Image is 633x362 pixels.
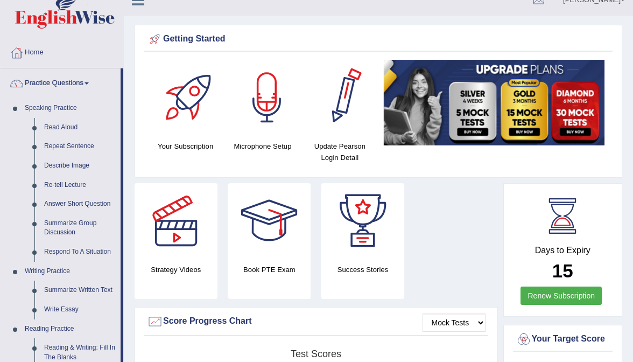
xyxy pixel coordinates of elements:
a: Write Essay [39,300,121,319]
h4: Your Subscription [152,141,219,152]
div: Getting Started [147,31,610,47]
a: Answer Short Question [39,194,121,214]
b: 15 [552,260,573,281]
a: Re-tell Lecture [39,176,121,195]
a: Home [1,38,123,65]
h4: Success Stories [321,264,404,275]
a: Speaking Practice [20,99,121,118]
div: Score Progress Chart [147,314,486,330]
a: Writing Practice [20,262,121,281]
div: Your Target Score [516,331,610,347]
h4: Update Pearson Login Detail [307,141,373,163]
h4: Strategy Videos [135,264,217,275]
a: Practice Questions [1,68,121,95]
h4: Book PTE Exam [228,264,311,275]
a: Renew Subscription [521,287,602,305]
a: Respond To A Situation [39,242,121,262]
h4: Days to Expiry [516,246,610,255]
a: Summarize Group Discussion [39,214,121,242]
tspan: Test scores [291,349,341,359]
img: small5.jpg [384,60,604,145]
a: Summarize Written Text [39,281,121,300]
h4: Microphone Setup [229,141,296,152]
a: Read Aloud [39,118,121,137]
a: Reading Practice [20,319,121,339]
a: Describe Image [39,156,121,176]
a: Repeat Sentence [39,137,121,156]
